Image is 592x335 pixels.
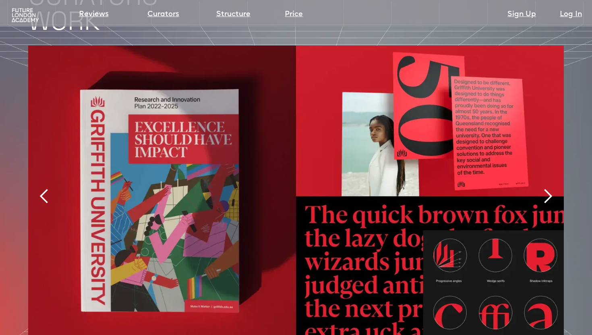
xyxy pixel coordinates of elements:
a: Reviews [79,9,109,20]
a: Sign Up [507,9,536,20]
a: Curators [147,9,179,20]
a: Log In [560,9,582,20]
a: Structure [216,9,250,20]
a: Price [285,9,303,20]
